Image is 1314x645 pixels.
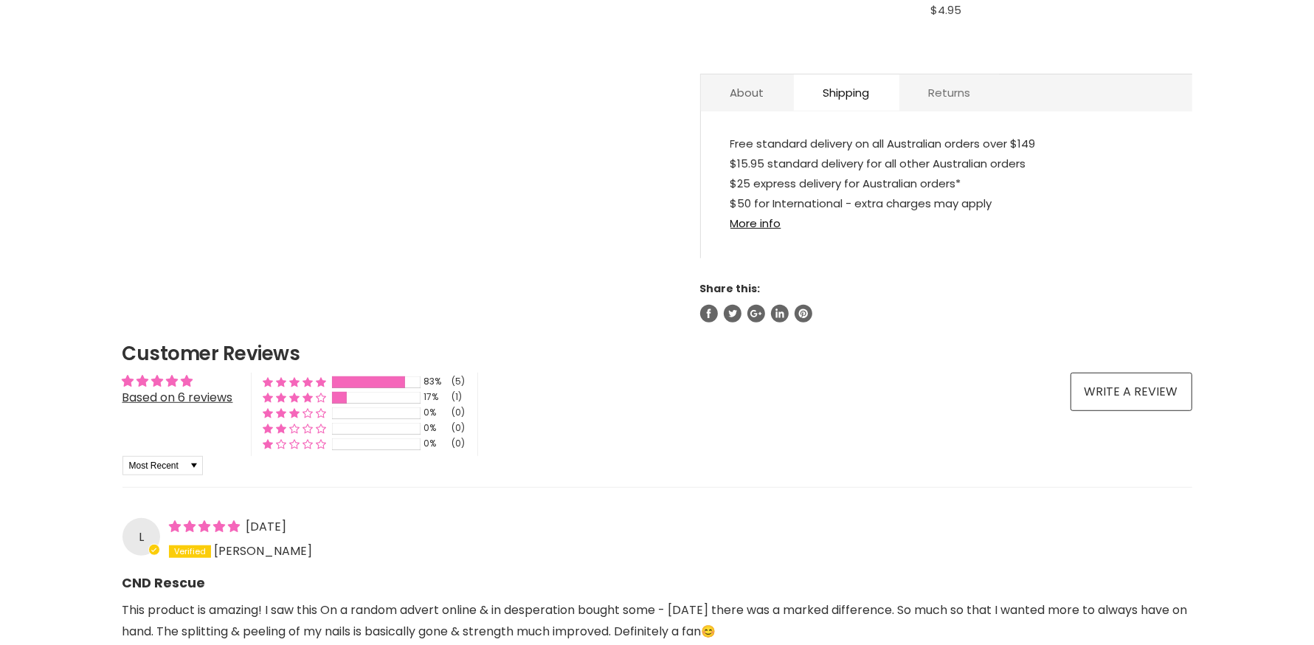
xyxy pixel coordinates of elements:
[452,376,466,388] div: (5)
[214,542,312,559] span: [PERSON_NAME]
[263,376,327,388] div: 83% (5) reviews with 5 star rating
[122,456,203,475] select: Sort dropdown
[701,75,794,111] a: About
[730,134,1163,236] p: Free standard delivery on all Australian orders over $149 $15.95 standard delivery for all other ...
[122,373,233,390] div: Average rating is 4.83 stars
[1071,373,1192,411] a: Write a review
[424,376,448,388] div: 83%
[246,518,286,535] span: [DATE]
[930,2,961,18] span: $4.95
[169,518,243,535] span: 5 star review
[263,391,327,404] div: 17% (1) reviews with 4 star rating
[899,75,1000,111] a: Returns
[122,563,1192,593] b: CND Rescue
[794,75,899,111] a: Shipping
[122,389,233,406] a: Based on 6 reviews
[730,215,781,231] a: More info
[424,391,448,404] div: 17%
[122,340,1192,367] h2: Customer Reviews
[700,282,1192,322] aside: Share this:
[700,281,761,296] span: Share this:
[122,518,160,556] div: L
[452,391,463,404] div: (1)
